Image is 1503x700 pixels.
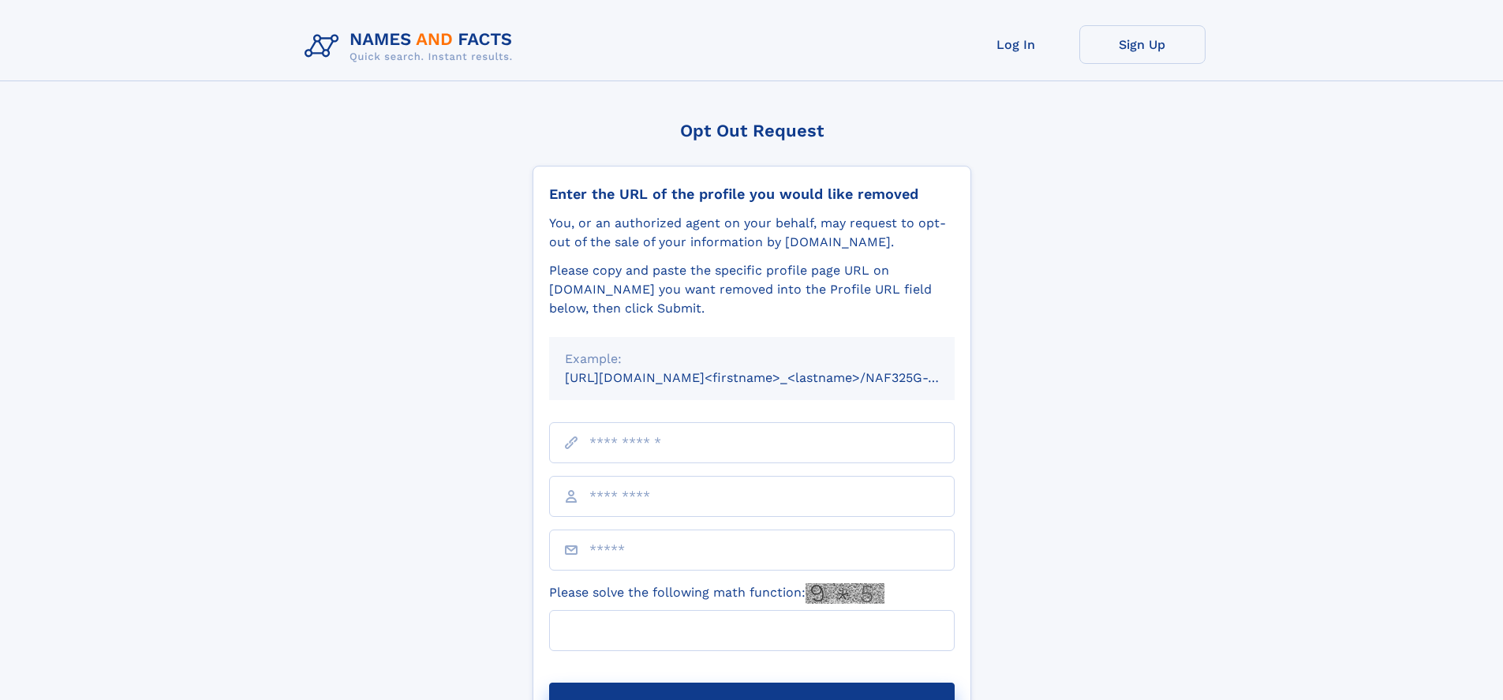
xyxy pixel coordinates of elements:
[549,261,955,318] div: Please copy and paste the specific profile page URL on [DOMAIN_NAME] you want removed into the Pr...
[549,185,955,203] div: Enter the URL of the profile you would like removed
[298,25,525,68] img: Logo Names and Facts
[549,214,955,252] div: You, or an authorized agent on your behalf, may request to opt-out of the sale of your informatio...
[1079,25,1206,64] a: Sign Up
[549,583,884,604] label: Please solve the following math function:
[565,370,985,385] small: [URL][DOMAIN_NAME]<firstname>_<lastname>/NAF325G-xxxxxxxx
[565,350,939,369] div: Example:
[953,25,1079,64] a: Log In
[533,121,971,140] div: Opt Out Request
